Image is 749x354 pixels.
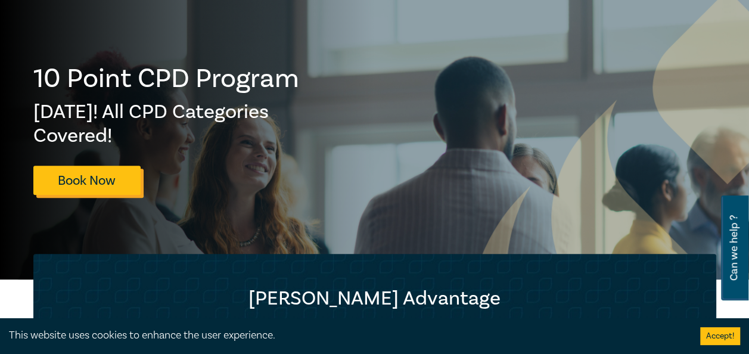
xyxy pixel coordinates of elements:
h2: [PERSON_NAME] Advantage [57,287,692,310]
button: Accept cookies [700,327,740,345]
h2: [DATE]! All CPD Categories Covered! [33,100,300,148]
a: Book Now [33,166,141,195]
div: This website uses cookies to enhance the user experience. [9,328,682,343]
span: Can we help ? [728,203,739,293]
h1: 10 Point CPD Program [33,63,300,94]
